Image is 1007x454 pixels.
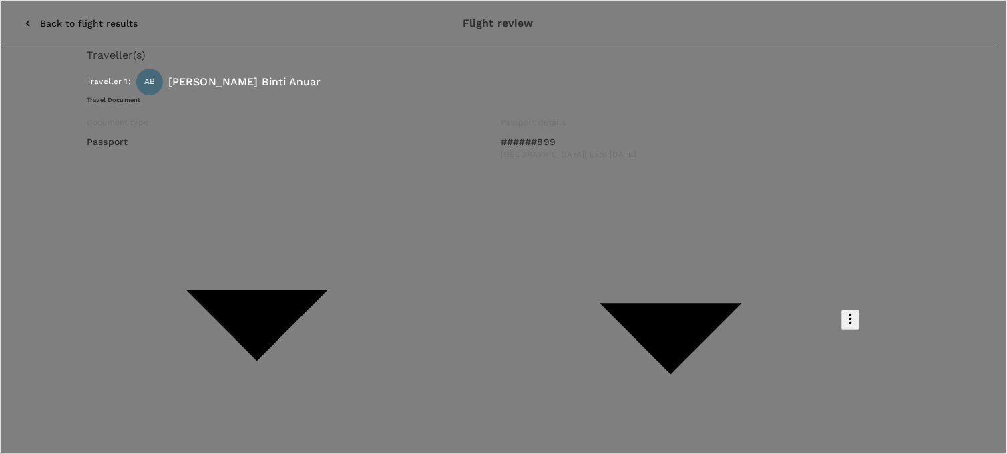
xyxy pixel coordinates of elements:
[144,75,155,89] span: AB
[463,15,534,31] p: Flight review
[168,74,321,90] p: [PERSON_NAME] Binti Anuar
[501,135,841,148] p: ######899
[87,75,131,89] p: Traveller 1 :
[87,118,148,127] span: Document type
[40,17,138,30] p: Back to flight results
[501,118,566,127] span: Passport details
[87,47,910,63] p: Traveller(s)
[87,135,427,148] p: Passport
[87,95,910,104] h6: Travel Document
[501,148,841,162] span: [GEOGRAPHIC_DATA] | Exp: [DATE]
